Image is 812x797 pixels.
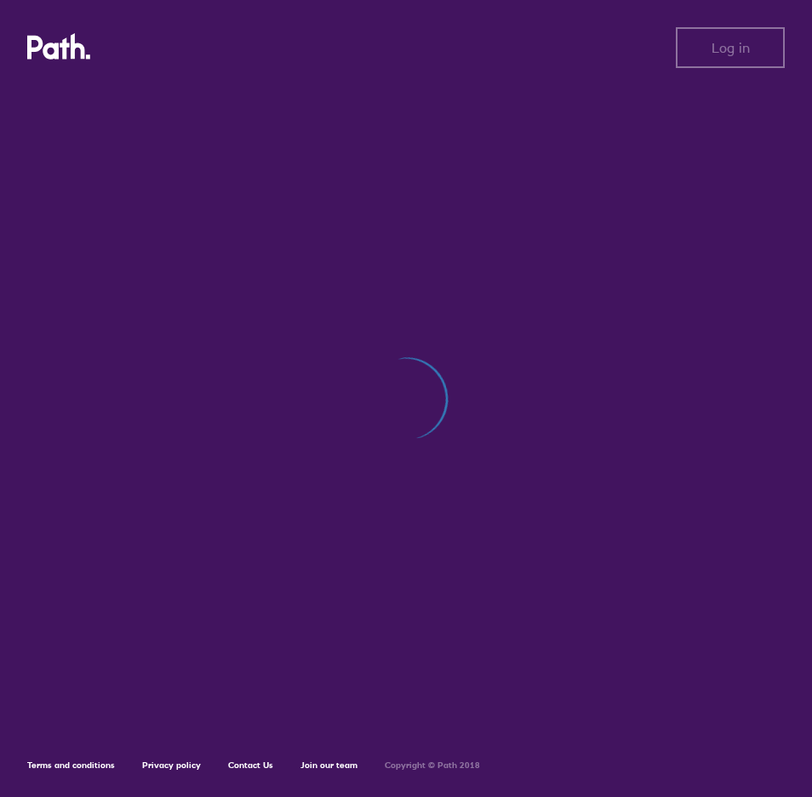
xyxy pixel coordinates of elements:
a: Terms and conditions [27,760,115,771]
a: Contact Us [228,760,273,771]
button: Log in [676,27,785,68]
a: Privacy policy [142,760,201,771]
span: Log in [712,40,750,55]
a: Join our team [300,760,357,771]
h6: Copyright © Path 2018 [385,760,480,771]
